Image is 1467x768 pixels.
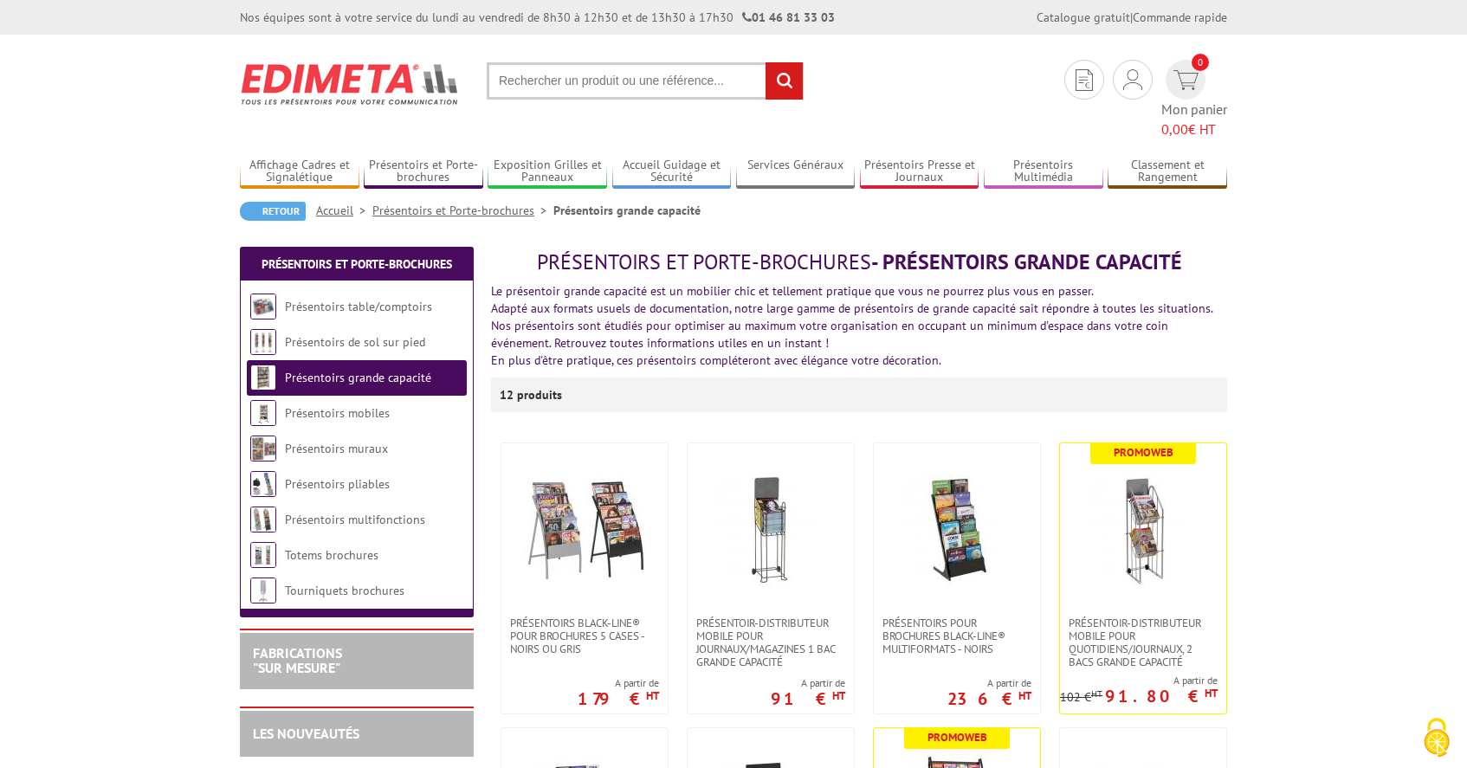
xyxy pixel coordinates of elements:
input: Rechercher un produit ou une référence... [487,62,804,100]
a: Tourniquets brochures [285,583,404,598]
a: Présentoirs grande capacité [285,370,431,385]
img: devis rapide [1076,69,1093,91]
span: Présentoirs Black-Line® pour brochures 5 Cases - Noirs ou Gris [510,616,659,655]
img: Présentoirs table/comptoirs [250,294,276,319]
a: Présentoirs multifonctions [285,512,425,527]
span: 0,00 [1161,120,1188,138]
img: Edimeta [240,52,461,116]
span: A partir de [771,676,845,690]
img: Présentoirs mobiles [250,400,276,426]
p: 91.80 € [1105,691,1218,701]
p: 179 € [578,694,659,704]
a: Présentoirs table/comptoirs [285,299,432,314]
a: Présentoirs pliables [285,476,390,492]
img: Présentoirs multifonctions [250,507,276,532]
a: Présentoir-Distributeur mobile pour journaux/magazines 1 bac grande capacité [688,616,854,668]
img: Tourniquets brochures [250,578,276,603]
img: Présentoirs de sol sur pied [250,329,276,355]
a: Exposition Grilles et Panneaux [488,158,607,186]
a: Présentoirs Multimédia [984,158,1103,186]
span: Présentoirs pour Brochures Black-Line® multiformats - Noirs [882,616,1031,655]
p: 12 produits [500,378,565,412]
span: A partir de [947,676,1031,690]
div: En plus d'être pratique, ces présentoirs compléteront avec élégance votre décoration. [491,352,1227,369]
li: Présentoirs grande capacité [553,202,701,219]
span: Présentoir-Distributeur mobile pour journaux/magazines 1 bac grande capacité [696,616,845,668]
span: 0 [1192,54,1209,71]
span: A partir de [578,676,659,690]
img: Cookies (fenêtre modale) [1415,716,1458,759]
a: Services Généraux [736,158,856,186]
a: Commande rapide [1133,10,1227,25]
a: Présentoirs Black-Line® pour brochures 5 Cases - Noirs ou Gris [501,616,668,655]
a: Présentoirs et Porte-brochures [372,203,553,218]
a: Accueil [316,203,372,218]
p: 91 € [771,694,845,704]
a: Accueil Guidage et Sécurité [612,158,732,186]
sup: HT [646,688,659,703]
div: Nos présentoirs sont étudiés pour optimiser au maximum votre organisation en occupant un minimum ... [491,317,1227,352]
b: Promoweb [927,730,987,745]
a: Présentoir-distributeur mobile pour quotidiens/journaux, 2 bacs grande capacité [1060,616,1226,668]
img: Présentoirs muraux [250,436,276,461]
sup: HT [832,688,845,703]
img: devis rapide [1123,69,1142,90]
img: Totems brochures [250,542,276,568]
sup: HT [1018,688,1031,703]
a: Présentoirs et Porte-brochures [364,158,483,186]
div: Adapté aux formats usuels de documentation, notre large gamme de présentoirs de grande capacité s... [491,300,1227,317]
a: Présentoirs et Porte-brochures [262,256,452,272]
div: | [1037,9,1227,26]
img: Présentoir-distributeur mobile pour quotidiens/journaux, 2 bacs grande capacité [1082,469,1204,591]
div: Le présentoir grande capacité est un mobilier chic et tellement pratique que vous ne pourrez plus... [491,282,1227,300]
div: Nos équipes sont à votre service du lundi au vendredi de 8h30 à 12h30 et de 13h30 à 17h30 [240,9,835,26]
a: Retour [240,202,306,221]
button: Cookies (fenêtre modale) [1406,709,1467,768]
a: Catalogue gratuit [1037,10,1130,25]
img: Présentoirs pour Brochures Black-Line® multiformats - Noirs [896,469,1018,591]
p: 102 € [1060,691,1102,704]
h1: - Présentoirs grande capacité [491,251,1227,274]
a: Présentoirs Presse et Journaux [860,158,979,186]
sup: HT [1205,686,1218,700]
span: Présentoir-distributeur mobile pour quotidiens/journaux, 2 bacs grande capacité [1069,616,1218,668]
img: Présentoirs pliables [250,471,276,497]
a: devis rapide 0 Mon panier 0,00€ HT [1161,60,1227,139]
a: Affichage Cadres et Signalétique [240,158,359,186]
span: € HT [1161,119,1227,139]
img: Présentoir-Distributeur mobile pour journaux/magazines 1 bac grande capacité [710,469,831,591]
span: Mon panier [1161,100,1227,139]
b: Promoweb [1114,445,1173,460]
a: Présentoirs de sol sur pied [285,334,425,350]
img: Présentoirs Black-Line® pour brochures 5 Cases - Noirs ou Gris [524,469,645,591]
input: rechercher [766,62,803,100]
a: Totems brochures [285,547,378,563]
p: 236 € [947,694,1031,704]
img: Présentoirs grande capacité [250,365,276,390]
strong: 01 46 81 33 03 [742,10,835,25]
img: devis rapide [1173,70,1199,90]
a: Présentoirs muraux [285,441,388,456]
sup: HT [1091,687,1102,700]
a: Présentoirs pour Brochures Black-Line® multiformats - Noirs [874,616,1040,655]
span: A partir de [1060,674,1218,687]
span: Présentoirs et Porte-brochures [537,248,871,275]
a: Classement et Rangement [1108,158,1227,186]
a: Présentoirs mobiles [285,405,390,421]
